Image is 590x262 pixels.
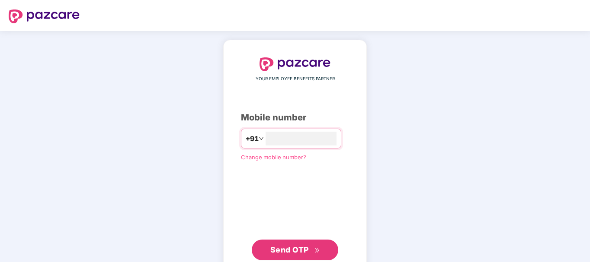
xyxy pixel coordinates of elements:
span: double-right [314,248,320,253]
img: logo [260,57,330,71]
button: Send OTPdouble-right [252,240,338,260]
a: Change mobile number? [241,154,306,161]
span: +91 [246,133,259,144]
span: Send OTP [270,245,309,254]
div: Mobile number [241,111,349,124]
img: logo [9,9,80,23]
span: YOUR EMPLOYEE BENEFITS PARTNER [256,76,335,82]
span: down [259,136,264,141]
